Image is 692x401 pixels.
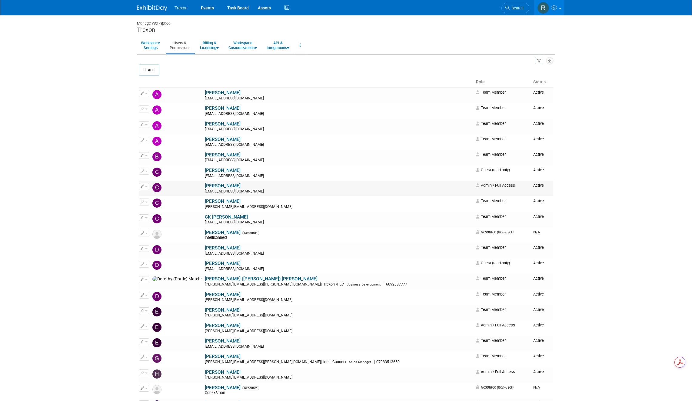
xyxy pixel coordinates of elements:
[205,105,241,111] a: [PERSON_NAME]
[533,323,544,327] span: Active
[205,251,472,256] div: [EMAIL_ADDRESS][DOMAIN_NAME]
[533,214,544,219] span: Active
[242,386,259,390] span: Resource
[152,292,161,301] img: Dylan Bruce
[533,354,544,358] span: Active
[510,6,524,10] span: Search
[205,220,472,225] div: [EMAIL_ADDRESS][DOMAIN_NAME]
[205,90,241,95] a: [PERSON_NAME]
[263,38,293,53] a: API &Integrations
[347,282,381,286] span: Business Development
[476,214,506,219] span: Team Member
[476,105,506,110] span: Team Member
[476,369,515,374] span: Admin / Full Access
[205,245,241,251] a: [PERSON_NAME]
[474,77,531,87] th: Role
[139,65,159,75] button: Add
[205,329,472,334] div: [PERSON_NAME][EMAIL_ADDRESS][DOMAIN_NAME]
[152,369,161,379] img: Heather andrade
[175,5,188,10] span: Trexon
[205,142,472,147] div: [EMAIL_ADDRESS][DOMAIN_NAME]
[205,174,472,179] div: [EMAIL_ADDRESS][DOMAIN_NAME]
[205,298,472,302] div: [PERSON_NAME][EMAIL_ADDRESS][DOMAIN_NAME]
[533,168,544,172] span: Active
[152,245,161,254] img: David Snowberger
[152,152,161,161] img: Braden Brinkerhoff
[205,323,241,328] a: [PERSON_NAME]
[533,137,544,141] span: Active
[533,276,544,281] span: Active
[533,199,544,203] span: Active
[533,230,540,234] span: N/A
[476,245,506,250] span: Team Member
[374,360,375,364] span: |
[205,267,472,272] div: [EMAIL_ADDRESS][DOMAIN_NAME]
[533,292,544,296] span: Active
[152,385,161,394] img: Resource
[533,245,544,250] span: Active
[205,292,241,297] a: [PERSON_NAME]
[137,38,164,53] a: WorkspaceSettings
[531,77,553,87] th: Status
[205,354,241,359] a: [PERSON_NAME]
[533,90,544,95] span: Active
[205,96,472,101] div: [EMAIL_ADDRESS][DOMAIN_NAME]
[205,183,241,189] a: [PERSON_NAME]
[533,261,544,265] span: Active
[152,90,161,99] img: Alex Durso
[205,199,241,204] a: [PERSON_NAME]
[205,282,472,287] div: [PERSON_NAME][EMAIL_ADDRESS][PERSON_NAME][DOMAIN_NAME]
[501,3,529,13] a: Search
[205,385,241,390] a: [PERSON_NAME]
[205,127,472,132] div: [EMAIL_ADDRESS][DOMAIN_NAME]
[137,5,167,11] img: ExhibitDay
[476,338,506,343] span: Team Member
[205,137,241,142] a: [PERSON_NAME]
[476,137,506,141] span: Team Member
[476,292,506,296] span: Team Member
[476,121,506,126] span: Team Member
[152,261,161,270] img: DeeAnn Vasquez-Medrano
[205,276,318,282] a: [PERSON_NAME] ([PERSON_NAME]) [PERSON_NAME]
[205,205,472,209] div: [PERSON_NAME][EMAIL_ADDRESS][DOMAIN_NAME]
[476,323,515,327] span: Admin / Full Access
[476,90,506,95] span: Team Member
[537,2,549,14] img: Ryan Flores
[205,307,241,313] a: [PERSON_NAME]
[152,354,161,363] img: Gary Cassidy
[152,168,161,177] img: Caroline Dahm
[152,323,161,332] img: Emma Thom
[152,121,161,130] img: Anna-Marie Lance
[476,276,506,281] span: Team Member
[205,112,472,116] div: [EMAIL_ADDRESS][DOMAIN_NAME]
[137,26,555,34] div: Trexon
[205,344,472,349] div: [EMAIL_ADDRESS][DOMAIN_NAME]
[152,230,161,239] img: Resource
[242,231,259,235] span: Resource
[476,385,514,389] span: Resource (non-user)
[476,168,510,172] span: Guest (read-only)
[205,121,241,127] a: [PERSON_NAME]
[152,338,161,347] img: Eric Fortner
[533,105,544,110] span: Active
[476,199,506,203] span: Team Member
[205,158,472,163] div: [EMAIL_ADDRESS][DOMAIN_NAME]
[476,307,506,312] span: Team Member
[196,38,223,53] a: Billing &Licensing
[384,282,409,286] span: 6092387777
[322,282,346,286] span: Trexon /FEC
[205,168,241,173] a: [PERSON_NAME]
[476,152,506,157] span: Team Member
[152,137,161,146] img: Armin Sadrameli
[152,214,161,223] img: CK Tom
[476,230,514,234] span: Resource (non-user)
[205,391,227,395] span: ConexSmart
[225,38,261,53] a: WorkspaceCustomizations
[533,152,544,157] span: Active
[533,369,544,374] span: Active
[205,369,241,375] a: [PERSON_NAME]
[152,105,161,115] img: Ami Turff
[205,261,241,266] a: [PERSON_NAME]
[321,360,322,364] span: |
[205,375,472,380] div: [PERSON_NAME][EMAIL_ADDRESS][DOMAIN_NAME]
